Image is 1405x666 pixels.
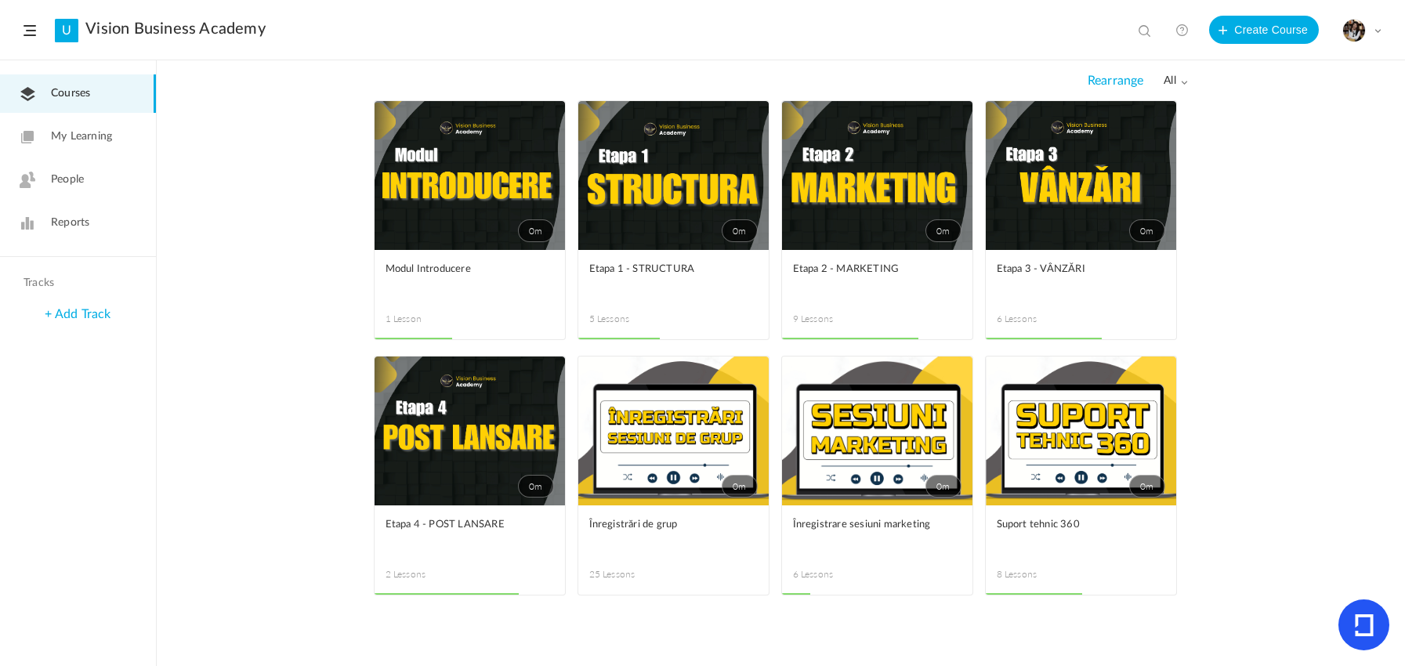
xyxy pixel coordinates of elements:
[589,261,758,296] a: Etapa 1 - STRUCTURA
[1088,74,1144,89] span: Rearrange
[793,516,938,534] span: Înregistrare sesiuni marketing
[782,101,972,250] a: 0m
[1164,74,1189,88] span: all
[589,516,758,552] a: Înregistrări de grup
[1343,20,1365,42] img: tempimagehs7pti.png
[986,357,1176,505] a: 0m
[589,261,734,278] span: Etapa 1 - STRUCTURA
[997,516,1165,552] a: Suport tehnic 360
[375,101,565,250] a: 0m
[997,312,1081,326] span: 6 Lessons
[386,312,470,326] span: 1 Lesson
[386,567,470,581] span: 2 Lessons
[386,516,554,552] a: Etapa 4 - POST LANSARE
[589,567,674,581] span: 25 Lessons
[925,219,961,242] span: 0m
[997,261,1165,296] a: Etapa 3 - VÂNZĂRI
[51,215,89,231] span: Reports
[997,516,1142,534] span: Suport tehnic 360
[386,516,530,534] span: Etapa 4 - POST LANSARE
[1209,16,1319,44] button: Create Course
[386,261,554,296] a: Modul Introducere
[518,219,554,242] span: 0m
[386,261,530,278] span: Modul Introducere
[45,308,110,320] a: + Add Track
[997,567,1081,581] span: 8 Lessons
[722,219,758,242] span: 0m
[925,475,961,498] span: 0m
[55,19,78,42] a: U
[589,312,674,326] span: 5 Lessons
[51,128,112,145] span: My Learning
[589,516,734,534] span: Înregistrări de grup
[793,261,961,296] a: Etapa 2 - MARKETING
[518,475,554,498] span: 0m
[782,357,972,505] a: 0m
[24,277,129,290] h4: Tracks
[51,172,84,188] span: People
[793,312,878,326] span: 9 Lessons
[51,85,90,102] span: Courses
[793,261,938,278] span: Etapa 2 - MARKETING
[1129,475,1165,498] span: 0m
[85,20,266,38] a: Vision Business Academy
[578,101,769,250] a: 0m
[578,357,769,505] a: 0m
[1129,219,1165,242] span: 0m
[722,475,758,498] span: 0m
[793,567,878,581] span: 6 Lessons
[997,261,1142,278] span: Etapa 3 - VÂNZĂRI
[986,101,1176,250] a: 0m
[375,357,565,505] a: 0m
[793,516,961,552] a: Înregistrare sesiuni marketing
